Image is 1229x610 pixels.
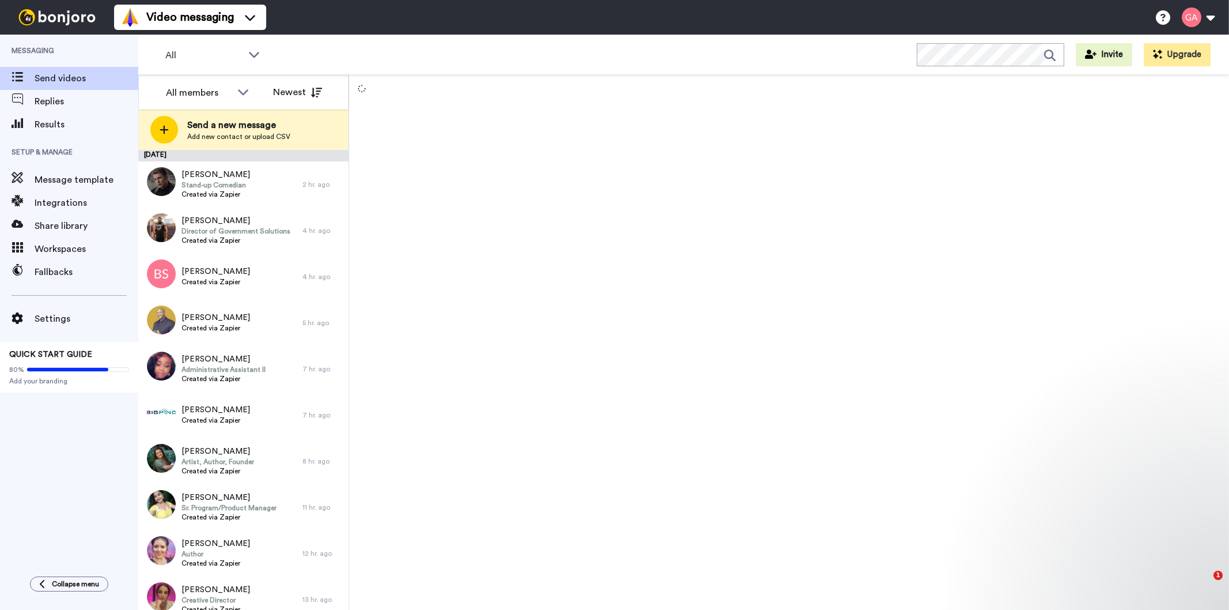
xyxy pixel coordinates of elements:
[181,353,266,365] span: [PERSON_NAME]
[302,226,343,235] div: 4 hr. ago
[30,577,108,592] button: Collapse menu
[147,213,176,242] img: 3907d990-606d-442a-9873-929a7c75f6dc.jpg
[181,227,290,236] span: Director of Government Solutions
[302,457,343,466] div: 8 hr. ago
[181,215,290,227] span: [PERSON_NAME]
[181,169,250,180] span: [PERSON_NAME]
[187,132,290,141] span: Add new contact or upload CSV
[302,180,343,189] div: 2 hr. ago
[302,272,343,281] div: 4 hr. ago
[35,219,138,233] span: Share library
[181,374,266,383] span: Created via Zapier
[181,466,254,476] span: Created via Zapier
[1213,571,1223,580] span: 1
[181,457,254,466] span: Artist, Author, Founder
[181,236,290,245] span: Created via Zapier
[121,8,139,27] img: vm-color.svg
[181,277,250,287] span: Created via Zapier
[35,71,138,85] span: Send videos
[35,196,138,210] span: Integrations
[35,242,138,256] span: Workspaces
[165,48,243,62] span: All
[147,490,176,519] img: 35cee9ba-a6b7-4176-ae03-2ccee1c4a123.jpg
[181,538,250,549] span: [PERSON_NAME]
[181,446,254,457] span: [PERSON_NAME]
[181,180,250,190] span: Stand-up Comedian
[35,265,138,279] span: Fallbacks
[181,584,250,596] span: [PERSON_NAME]
[302,364,343,374] div: 7 hr. ago
[302,549,343,558] div: 12 hr. ago
[52,579,99,589] span: Collapse menu
[181,559,250,568] span: Created via Zapier
[181,266,250,277] span: [PERSON_NAME]
[181,503,277,513] span: Sr. Program/Product Manager
[166,86,232,100] div: All members
[147,444,176,473] img: 9aa9a96f-ec66-40d9-ac27-f7e4b78008c0.jpg
[181,549,250,559] span: Author
[302,595,343,604] div: 13 hr. ago
[35,118,138,131] span: Results
[1076,43,1132,66] button: Invite
[1190,571,1217,598] iframe: Intercom live chat
[181,312,250,323] span: [PERSON_NAME]
[35,173,138,187] span: Message template
[181,416,250,425] span: Created via Zapier
[187,118,290,132] span: Send a new message
[147,398,176,427] img: d6f99164-4cba-4c88-bb54-ccf59e123362.jpg
[181,323,250,333] span: Created via Zapier
[9,365,24,374] span: 80%
[147,306,176,334] img: e20bd2e7-15c7-41f2-a2d4-303b5f92e0be.jpg
[264,81,331,104] button: Newest
[181,513,277,522] span: Created via Zapier
[181,365,266,374] span: Administrative Assistant II
[147,352,176,381] img: a32665ef-0bfe-49a2-a136-e77037e03c0c.jpg
[138,150,349,161] div: [DATE]
[181,404,250,416] span: [PERSON_NAME]
[147,259,176,288] img: bs.png
[147,167,176,196] img: b877d763-a045-44be-a533-2e040b58af48.jpg
[181,596,250,605] span: Creative Director
[14,9,100,25] img: bj-logo-header-white.svg
[9,351,92,359] span: QUICK START GUIDE
[146,9,234,25] span: Video messaging
[9,376,129,386] span: Add your branding
[302,318,343,327] div: 5 hr. ago
[302,503,343,512] div: 11 hr. ago
[302,411,343,420] div: 7 hr. ago
[35,312,138,326] span: Settings
[35,95,138,108] span: Replies
[181,492,277,503] span: [PERSON_NAME]
[1144,43,1211,66] button: Upgrade
[147,536,176,565] img: 8c9b3591-974b-4feb-8800-e246d96c2209.jpg
[181,190,250,199] span: Created via Zapier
